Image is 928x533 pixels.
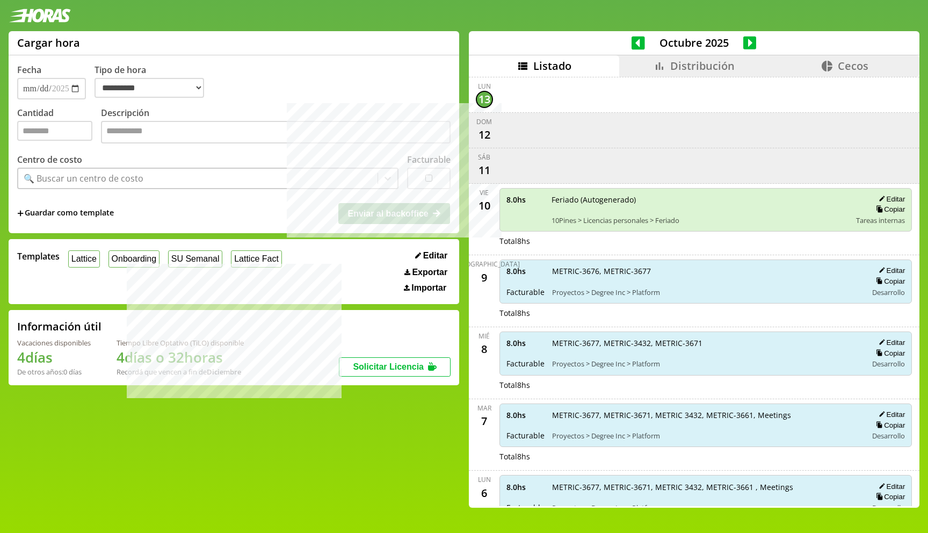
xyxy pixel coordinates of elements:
[552,266,860,276] span: METRIC-3676, METRIC-3677
[873,277,905,286] button: Copiar
[478,82,491,91] div: lun
[412,268,447,277] span: Exportar
[872,431,905,441] span: Desarrollo
[101,107,451,146] label: Descripción
[856,215,905,225] span: Tareas internas
[533,59,571,73] span: Listado
[875,410,905,419] button: Editar
[476,341,493,358] div: 8
[499,451,912,462] div: Total 8 hs
[17,367,91,377] div: De otros años: 0 días
[17,107,101,146] label: Cantidad
[506,430,545,441] span: Facturable
[407,154,451,165] label: Facturable
[17,207,24,219] span: +
[207,367,241,377] b: Diciembre
[17,64,41,76] label: Fecha
[476,162,493,179] div: 11
[506,287,545,297] span: Facturable
[231,250,281,267] button: Lattice Fact
[552,287,860,297] span: Proyectos > Degree Inc > Platform
[17,207,114,219] span: +Guardar como template
[499,380,912,390] div: Total 8 hs
[401,267,451,278] button: Exportar
[339,357,451,377] button: Solicitar Licencia
[101,121,451,143] textarea: Descripción
[476,91,493,108] div: 13
[552,431,860,441] span: Proyectos > Degree Inc > Platform
[117,367,244,377] div: Recordá que vencen a fin de
[477,404,491,413] div: mar
[838,59,868,73] span: Cecos
[476,126,493,143] div: 12
[17,250,60,262] span: Templates
[552,338,860,348] span: METRIC-3677, METRIC-3432, METRIC-3671
[476,197,493,214] div: 10
[499,308,912,318] div: Total 8 hs
[479,332,490,341] div: mié
[873,349,905,358] button: Copiar
[412,250,451,261] button: Editar
[552,482,860,492] span: METRIC-3677, METRIC-3671, METRIC 3432, METRIC-3661 , Meetings
[873,205,905,214] button: Copiar
[476,413,493,430] div: 7
[17,319,102,334] h2: Información útil
[506,502,545,513] span: Facturable
[873,492,905,501] button: Copiar
[552,410,860,420] span: METRIC-3677, METRIC-3671, METRIC 3432, METRIC-3661, Meetings
[117,338,244,348] div: Tiempo Libre Optativo (TiLO) disponible
[17,348,91,367] h1: 4 días
[506,482,545,492] span: 8.0 hs
[476,269,493,286] div: 9
[469,77,919,506] div: scrollable content
[117,348,244,367] h1: 4 días o 32 horas
[24,172,143,184] div: 🔍 Buscar un centro de costo
[168,250,222,267] button: SU Semanal
[17,121,92,141] input: Cantidad
[17,35,80,50] h1: Cargar hora
[478,153,490,162] div: sáb
[478,475,491,484] div: lun
[645,35,743,50] span: Octubre 2025
[411,283,446,293] span: Importar
[506,266,545,276] span: 8.0 hs
[875,338,905,347] button: Editar
[476,484,493,501] div: 6
[872,359,905,369] span: Desarrollo
[95,64,213,99] label: Tipo de hora
[872,287,905,297] span: Desarrollo
[552,215,849,225] span: 10Pines > Licencias personales > Feriado
[872,503,905,513] span: Desarrollo
[95,78,204,98] select: Tipo de hora
[353,362,424,371] span: Solicitar Licencia
[670,59,735,73] span: Distribución
[875,195,905,204] button: Editar
[875,482,905,491] button: Editar
[875,266,905,275] button: Editar
[17,338,91,348] div: Vacaciones disponibles
[9,9,71,23] img: logotipo
[423,251,447,261] span: Editar
[552,359,860,369] span: Proyectos > Degree Inc > Platform
[68,250,100,267] button: Lattice
[506,195,544,205] span: 8.0 hs
[552,195,849,205] span: Feriado (Autogenerado)
[506,410,545,420] span: 8.0 hs
[506,338,545,348] span: 8.0 hs
[108,250,160,267] button: Onboarding
[480,188,489,197] div: vie
[873,421,905,430] button: Copiar
[449,260,520,269] div: [DEMOGRAPHIC_DATA]
[552,503,860,513] span: Proyectos > Degree Inc > Platform
[476,117,492,126] div: dom
[506,358,545,369] span: Facturable
[499,236,912,246] div: Total 8 hs
[17,154,82,165] label: Centro de costo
